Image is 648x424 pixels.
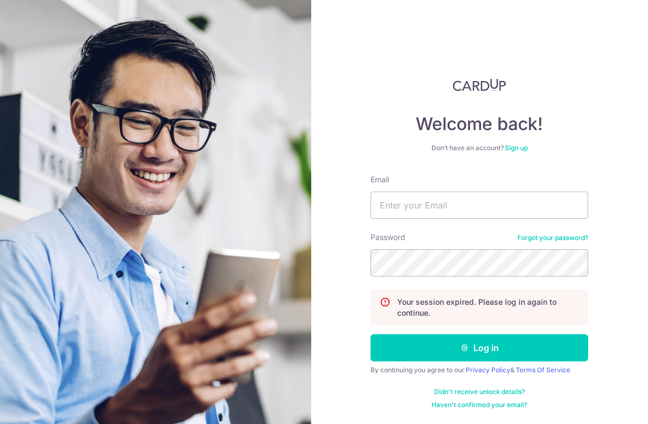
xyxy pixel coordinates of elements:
div: Don’t have an account? [371,144,588,152]
a: Sign up [505,144,528,152]
h4: Welcome back! [371,113,588,135]
a: Terms Of Service [516,366,570,374]
label: Email [371,174,389,185]
label: Password [371,232,405,243]
a: Didn't receive unlock details? [434,388,525,396]
a: Forgot your password? [517,233,588,242]
a: Privacy Policy [466,366,510,374]
div: By continuing you agree to our & [371,366,588,374]
input: Enter your Email [371,192,588,219]
button: Log in [371,334,588,361]
p: Your session expired. Please log in again to continue. [397,297,579,318]
img: CardUp Logo [453,78,506,91]
a: Haven't confirmed your email? [431,401,527,409]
